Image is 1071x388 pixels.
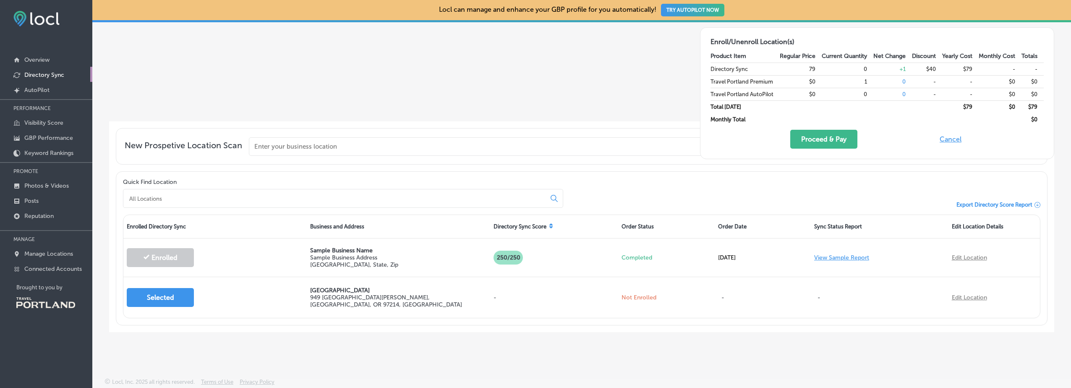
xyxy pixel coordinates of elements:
td: Directory Sync [711,63,780,75]
td: $ 0 [1021,113,1044,126]
td: - [942,88,979,100]
p: Posts [24,197,39,204]
td: $ 79 [1021,100,1044,113]
p: Sample Business Name [310,247,487,254]
p: Manage Locations [24,250,73,257]
td: $79 [942,63,979,75]
button: Selected [127,288,194,307]
div: Business and Address [307,215,490,238]
p: Sample Business Address [310,254,487,261]
td: 0 [873,88,912,100]
a: View Sample Report [814,254,869,261]
p: Reputation [24,212,54,220]
td: Monthly Total [711,113,780,126]
td: $0 [979,75,1021,88]
p: 949 [GEOGRAPHIC_DATA][PERSON_NAME] , [GEOGRAPHIC_DATA], OR 97214, [GEOGRAPHIC_DATA] [310,294,487,308]
span: New Prospetive Location Scan [125,140,242,156]
img: Travel Portland [16,297,75,308]
a: Edit Location [952,294,987,301]
button: TRY AUTOPILOT NOW [661,4,724,16]
td: $ 0 [979,100,1021,113]
td: $0 [780,88,822,100]
td: $0 [780,75,822,88]
p: 250/250 [494,251,523,265]
td: Travel Portland Premium [711,75,780,88]
p: Locl, Inc. 2025 all rights reserved. [112,379,195,385]
td: 0 [822,63,873,75]
th: Discount [912,50,942,63]
td: Travel Portland AutoPilot [711,88,780,100]
p: AutoPilot [24,87,50,94]
td: - [912,88,942,100]
td: $0 [1021,75,1044,88]
p: Overview [24,56,50,63]
td: 0 [822,88,873,100]
div: Sync Status Report [811,215,948,238]
button: Cancel [937,130,964,149]
p: [GEOGRAPHIC_DATA] [310,287,487,294]
input: Enter your business location [249,137,724,156]
p: - [494,294,615,301]
th: Yearly Cost [942,50,979,63]
label: Quick Find Location [123,178,177,186]
input: All Locations [128,195,544,202]
th: Current Quantity [822,50,873,63]
p: Connected Accounts [24,265,82,273]
button: Proceed & Pay [790,130,857,149]
th: Totals [1021,50,1044,63]
p: [GEOGRAPHIC_DATA], State, Zip [310,261,487,268]
p: Photos & Videos [24,182,69,189]
span: Export Directory Score Report [956,202,1032,208]
p: Brought to you by [16,284,92,291]
div: Order Status [618,215,714,238]
td: $0 [1021,88,1044,100]
th: Product Item [711,50,780,63]
td: 0 [873,75,912,88]
td: Total [DATE] [711,100,780,113]
p: - [814,286,945,309]
p: Keyword Rankings [24,149,73,157]
td: $ 79 [942,100,979,113]
div: [DATE] [715,246,811,270]
p: Completed [622,254,711,261]
th: Regular Price [780,50,822,63]
td: - [979,63,1021,75]
td: - [942,75,979,88]
td: - [912,75,942,88]
p: - [718,286,737,309]
td: - [1021,63,1044,75]
div: Directory Sync Score [490,215,619,238]
div: Order Date [715,215,811,238]
p: Not Enrolled [622,294,711,301]
a: Edit Location [952,254,987,261]
td: $0 [979,88,1021,100]
p: Visibility Score [24,119,63,126]
td: 79 [780,63,822,75]
td: $40 [912,63,942,75]
th: Net Change [873,50,912,63]
h2: Enroll/Unenroll Location(s) [711,38,1044,46]
p: GBP Performance [24,134,73,142]
td: + 1 [873,63,912,75]
button: Enrolled [127,248,194,267]
th: Monthly Cost [979,50,1021,63]
img: fda3e92497d09a02dc62c9cd864e3231.png [13,11,60,26]
div: Edit Location Details [948,215,1040,238]
div: Enrolled Directory Sync [123,215,307,238]
p: Directory Sync [24,71,64,79]
td: 1 [822,75,873,88]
